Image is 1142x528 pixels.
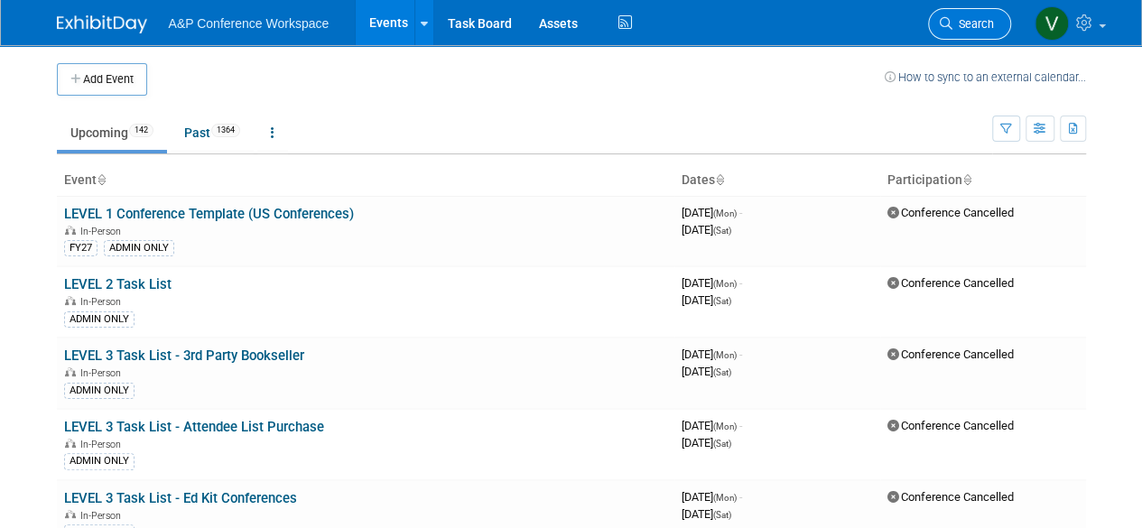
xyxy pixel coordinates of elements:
button: Add Event [57,63,147,96]
a: Sort by Participation Type [962,172,971,187]
span: (Mon) [713,350,737,360]
span: Conference Cancelled [887,206,1014,219]
span: Conference Cancelled [887,490,1014,504]
span: (Sat) [713,510,731,520]
div: ADMIN ONLY [104,240,174,256]
span: [DATE] [682,276,742,290]
span: - [739,347,742,361]
th: Dates [674,165,880,196]
span: [DATE] [682,419,742,432]
div: ADMIN ONLY [64,453,135,469]
span: [DATE] [682,436,731,449]
span: 1364 [211,124,240,137]
th: Event [57,165,674,196]
span: (Mon) [713,279,737,289]
span: A&P Conference Workspace [169,16,330,31]
a: Upcoming142 [57,116,167,150]
span: [DATE] [682,365,731,378]
a: Sort by Event Name [97,172,106,187]
span: Conference Cancelled [887,276,1014,290]
a: LEVEL 2 Task List [64,276,172,292]
span: - [739,276,742,290]
th: Participation [880,165,1086,196]
span: [DATE] [682,507,731,521]
span: In-Person [80,510,126,522]
span: (Sat) [713,226,731,236]
img: In-Person Event [65,439,76,448]
a: LEVEL 1 Conference Template (US Conferences) [64,206,354,222]
a: How to sync to an external calendar... [885,70,1086,84]
span: - [739,490,742,504]
span: Search [952,17,994,31]
a: LEVEL 3 Task List - Attendee List Purchase [64,419,324,435]
span: [DATE] [682,223,731,236]
a: LEVEL 3 Task List - 3rd Party Bookseller [64,347,304,364]
span: [DATE] [682,490,742,504]
a: LEVEL 3 Task List - Ed Kit Conferences [64,490,297,506]
span: (Sat) [713,296,731,306]
span: In-Person [80,226,126,237]
span: [DATE] [682,293,731,307]
span: [DATE] [682,206,742,219]
span: 142 [129,124,153,137]
span: - [739,419,742,432]
span: [DATE] [682,347,742,361]
span: Conference Cancelled [887,419,1014,432]
span: (Mon) [713,493,737,503]
img: Veronica Dove [1035,6,1069,41]
img: In-Person Event [65,367,76,376]
img: In-Person Event [65,226,76,235]
a: Past1364 [171,116,254,150]
div: ADMIN ONLY [64,311,135,328]
div: FY27 [64,240,97,256]
span: (Sat) [713,367,731,377]
span: Conference Cancelled [887,347,1014,361]
img: In-Person Event [65,296,76,305]
span: (Sat) [713,439,731,449]
img: ExhibitDay [57,15,147,33]
div: ADMIN ONLY [64,383,135,399]
span: (Mon) [713,421,737,431]
span: (Mon) [713,208,737,218]
img: In-Person Event [65,510,76,519]
span: - [739,206,742,219]
span: In-Person [80,367,126,379]
span: In-Person [80,296,126,308]
span: In-Person [80,439,126,450]
a: Sort by Start Date [715,172,724,187]
a: Search [928,8,1011,40]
